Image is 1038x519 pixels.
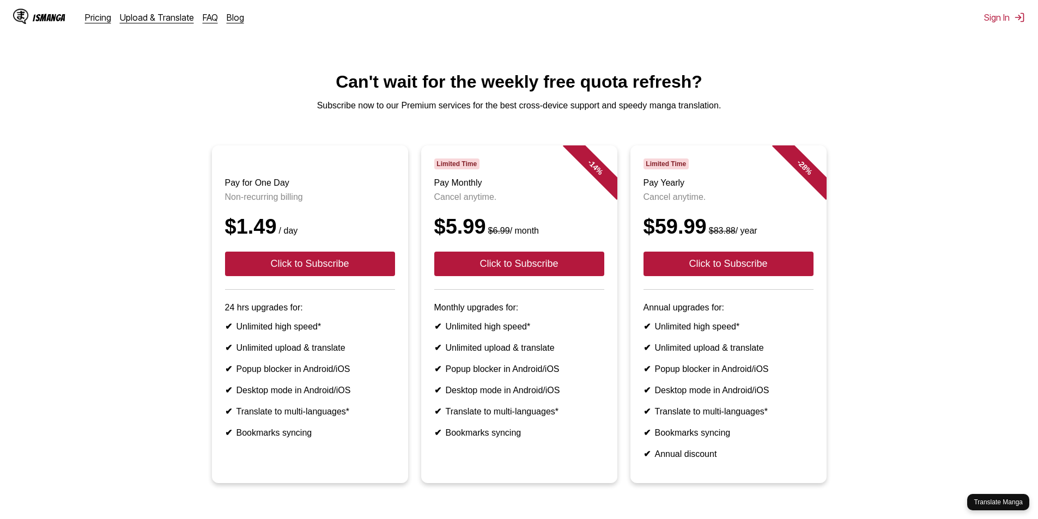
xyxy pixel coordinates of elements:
[225,252,395,276] button: Click to Subscribe
[225,303,395,313] p: 24 hrs upgrades for:
[434,364,441,374] b: ✔
[644,407,651,416] b: ✔
[227,12,244,23] a: Blog
[644,428,651,437] b: ✔
[644,321,814,332] li: Unlimited high speed*
[434,406,604,417] li: Translate to multi-languages*
[434,303,604,313] p: Monthly upgrades for:
[85,12,111,23] a: Pricing
[225,386,232,395] b: ✔
[644,322,651,331] b: ✔
[225,343,232,352] b: ✔
[707,226,757,235] small: / year
[434,343,441,352] b: ✔
[644,386,651,395] b: ✔
[277,226,298,235] small: / day
[967,494,1029,510] button: Translate Manga
[225,407,232,416] b: ✔
[434,343,604,353] li: Unlimited upload & translate
[644,406,814,417] li: Translate to multi-languages*
[984,12,1025,23] button: Sign In
[225,406,395,417] li: Translate to multi-languages*
[225,364,232,374] b: ✔
[434,322,441,331] b: ✔
[225,178,395,188] h3: Pay for One Day
[225,322,232,331] b: ✔
[488,226,510,235] s: $6.99
[644,364,814,374] li: Popup blocker in Android/iOS
[434,252,604,276] button: Click to Subscribe
[644,158,689,169] span: Limited Time
[33,13,65,23] div: IsManga
[434,407,441,416] b: ✔
[434,428,604,438] li: Bookmarks syncing
[9,72,1029,92] h1: Can't wait for the weekly free quota refresh?
[434,215,604,239] div: $5.99
[644,343,651,352] b: ✔
[225,385,395,395] li: Desktop mode in Android/iOS
[434,364,604,374] li: Popup blocker in Android/iOS
[434,385,604,395] li: Desktop mode in Android/iOS
[225,428,395,438] li: Bookmarks syncing
[434,428,441,437] b: ✔
[225,428,232,437] b: ✔
[434,178,604,188] h3: Pay Monthly
[486,226,539,235] small: / month
[562,135,628,200] div: - 14 %
[120,12,194,23] a: Upload & Translate
[434,386,441,395] b: ✔
[434,321,604,332] li: Unlimited high speed*
[644,364,651,374] b: ✔
[225,343,395,353] li: Unlimited upload & translate
[644,215,814,239] div: $59.99
[1014,12,1025,23] img: Sign out
[225,215,395,239] div: $1.49
[644,385,814,395] li: Desktop mode in Android/iOS
[225,321,395,332] li: Unlimited high speed*
[203,12,218,23] a: FAQ
[644,449,651,459] b: ✔
[225,192,395,202] p: Non-recurring billing
[644,303,814,313] p: Annual upgrades for:
[434,158,479,169] span: Limited Time
[434,192,604,202] p: Cancel anytime.
[644,343,814,353] li: Unlimited upload & translate
[709,226,736,235] s: $83.88
[644,428,814,438] li: Bookmarks syncing
[13,9,28,24] img: IsManga Logo
[644,192,814,202] p: Cancel anytime.
[644,178,814,188] h3: Pay Yearly
[644,252,814,276] button: Click to Subscribe
[9,101,1029,111] p: Subscribe now to our Premium services for the best cross-device support and speedy manga translat...
[225,364,395,374] li: Popup blocker in Android/iOS
[644,449,814,459] li: Annual discount
[13,9,85,26] a: IsManga LogoIsManga
[772,135,837,200] div: - 28 %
